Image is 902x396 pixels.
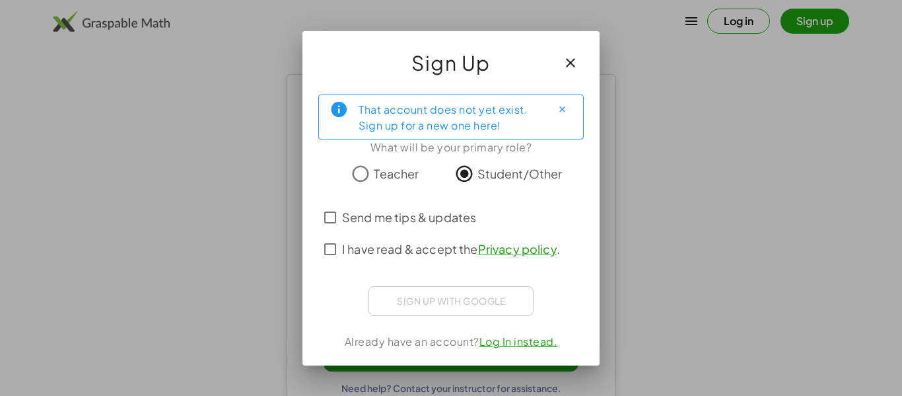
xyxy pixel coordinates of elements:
[479,335,558,348] a: Log In instead.
[342,240,560,258] span: I have read & accept the .
[478,241,557,257] a: Privacy policy
[477,165,563,182] span: Student/Other
[342,208,476,226] span: Send me tips & updates
[318,139,584,155] div: What will be your primary role?
[374,165,419,182] span: Teacher
[318,334,584,350] div: Already have an account?
[359,100,541,134] div: That account does not yet exist. Sign up for a new one here!
[551,99,572,120] button: Close
[411,47,491,79] span: Sign Up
